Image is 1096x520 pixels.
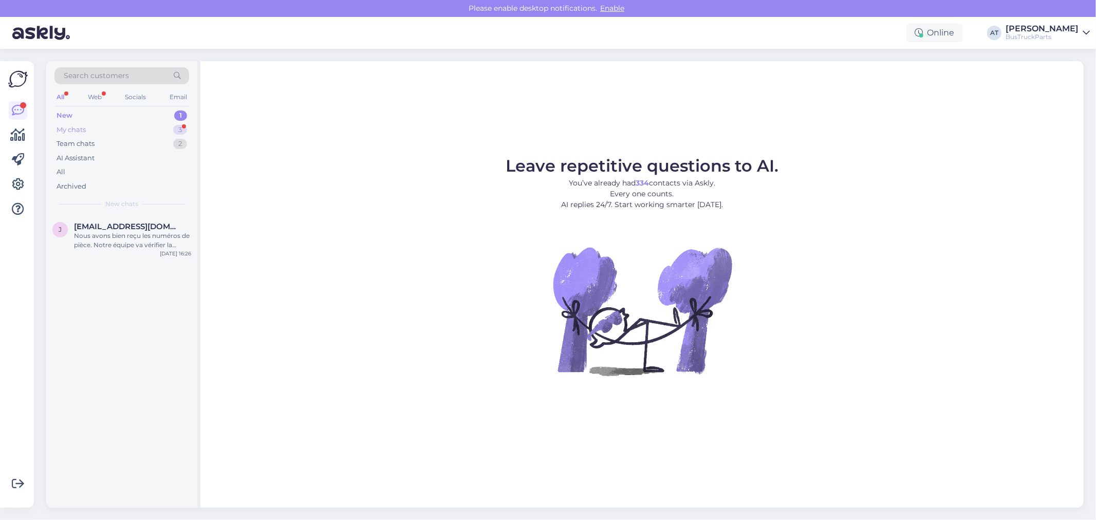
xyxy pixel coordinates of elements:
[54,90,66,104] div: All
[57,181,86,192] div: Archived
[597,4,627,13] span: Enable
[1006,25,1079,33] div: [PERSON_NAME]
[173,125,187,135] div: 3
[987,26,1001,40] div: AT
[123,90,148,104] div: Socials
[74,222,181,231] span: jellouliandco@gmail.com
[550,218,735,403] img: No Chat active
[57,153,95,163] div: AI Assistant
[8,69,28,89] img: Askly Logo
[506,156,778,176] span: Leave repetitive questions to AI.
[59,226,62,233] span: j
[57,167,65,177] div: All
[64,70,129,81] span: Search customers
[173,139,187,149] div: 2
[168,90,189,104] div: Email
[86,90,104,104] div: Web
[57,110,72,121] div: New
[636,178,649,188] b: 334
[1006,25,1090,41] a: [PERSON_NAME]BusTruckParts
[160,250,191,257] div: [DATE] 16:26
[906,24,962,42] div: Online
[1006,33,1079,41] div: BusTruckParts
[174,110,187,121] div: 1
[74,231,191,250] div: Nous avons bien reçu les numéros de pièce. Notre équipe va vérifier la disponibilité de la colonn...
[57,139,95,149] div: Team chats
[57,125,86,135] div: My chats
[506,178,778,210] p: You’ve already had contacts via Askly. Every one counts. AI replies 24/7. Start working smarter [...
[105,199,138,209] span: New chats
